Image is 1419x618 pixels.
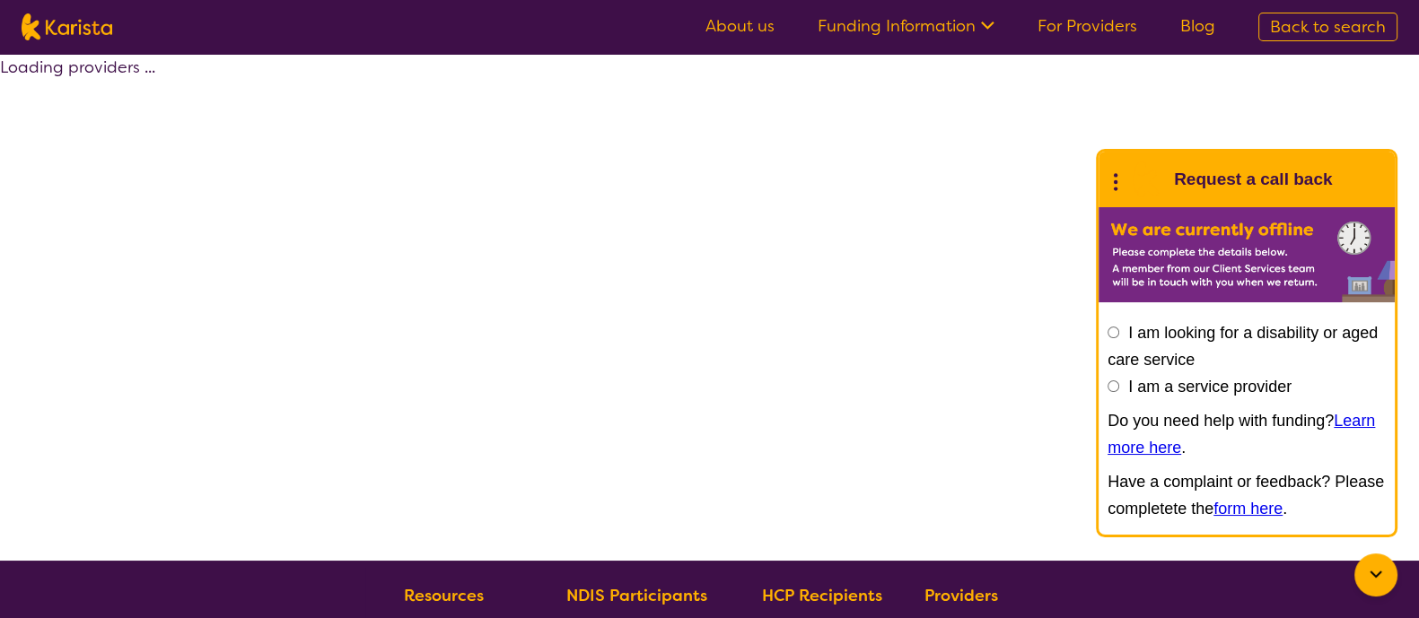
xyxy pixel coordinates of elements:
[924,585,998,606] b: Providers
[818,15,994,37] a: Funding Information
[1099,207,1395,302] img: Karista offline chat form to request call back
[1127,161,1163,197] img: Karista
[1174,166,1332,193] h1: Request a call back
[762,585,882,606] b: HCP Recipients
[1270,16,1386,38] span: Back to search
[404,585,484,606] b: Resources
[705,15,775,37] a: About us
[1213,500,1283,518] a: form here
[1258,13,1397,41] a: Back to search
[22,13,112,40] img: Karista logo
[1108,324,1378,369] label: I am looking for a disability or aged care service
[1128,378,1292,396] label: I am a service provider
[566,585,707,606] b: NDIS Participants
[1038,15,1137,37] a: For Providers
[1108,468,1386,522] p: Have a complaint or feedback? Please completete the .
[1180,15,1215,37] a: Blog
[1108,407,1386,461] p: Do you need help with funding? .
